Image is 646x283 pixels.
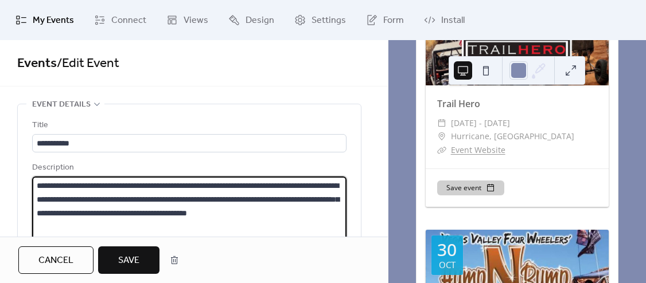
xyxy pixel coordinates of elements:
div: Oct [439,261,456,269]
div: ​ [437,129,446,143]
a: Install [415,5,473,36]
div: ​ [437,143,446,157]
button: Save event [437,180,504,195]
div: 30 [437,241,457,258]
span: My Events [33,14,74,27]
a: Event Website [451,144,505,155]
span: Design [246,14,274,27]
a: Settings [286,5,355,36]
span: Settings [312,14,346,27]
div: Title [32,119,344,132]
span: Form [383,14,404,27]
a: My Events [7,5,83,36]
span: [DATE] - [DATE] [451,116,510,130]
span: / Edit Event [57,51,119,76]
button: Save [98,246,159,274]
span: Hurricane, [GEOGRAPHIC_DATA] [451,129,574,143]
div: Description [32,161,344,175]
div: ​ [437,116,446,130]
span: Views [184,14,208,27]
a: Events [17,51,57,76]
a: Trail Hero [437,97,480,110]
span: Save [118,254,139,268]
span: Event details [32,98,91,112]
span: Cancel [38,254,73,268]
a: Form [357,5,412,36]
a: Views [158,5,217,36]
button: Cancel [18,246,94,274]
a: Design [220,5,283,36]
span: Connect [111,14,146,27]
span: Install [441,14,465,27]
a: Connect [85,5,155,36]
